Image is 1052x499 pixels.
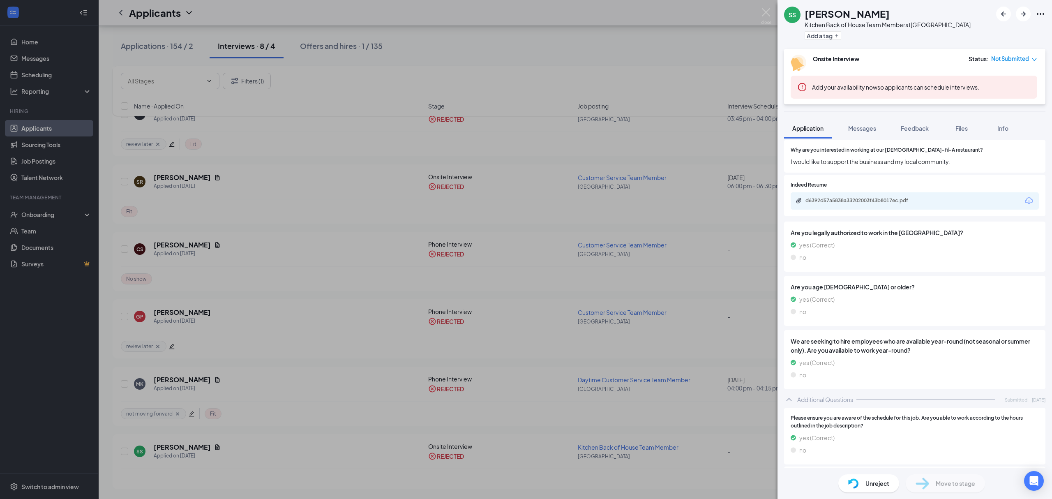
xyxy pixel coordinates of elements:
[784,395,794,404] svg: ChevronUp
[955,125,968,132] span: Files
[1036,9,1045,19] svg: Ellipses
[848,125,876,132] span: Messages
[834,33,839,38] svg: Plus
[997,125,1008,132] span: Info
[813,55,859,62] b: Onsite Interview
[1032,396,1045,403] span: [DATE]
[789,11,796,19] div: SS
[969,55,989,63] div: Status :
[936,479,975,488] span: Move to stage
[792,125,824,132] span: Application
[796,197,929,205] a: Paperclipd6392d57a5838a33202003f43b8017ec.pdf
[791,157,1039,166] span: I would like to support the business and my local community.
[799,433,835,442] span: yes (Correct)
[797,82,807,92] svg: Error
[999,9,1008,19] svg: ArrowLeftNew
[799,358,835,367] span: yes (Correct)
[791,181,827,189] span: Indeed Resume
[812,83,979,91] span: so applicants can schedule interviews.
[996,7,1011,21] button: ArrowLeftNew
[805,31,841,40] button: PlusAdd a tag
[796,197,802,204] svg: Paperclip
[791,337,1039,355] span: We are seeking to hire employees who are available year-round (not seasonal or summer only). Are ...
[791,282,1039,291] span: Are you age [DEMOGRAPHIC_DATA] or older?
[797,395,853,404] div: Additional Questions
[865,479,889,488] span: Unreject
[799,370,806,379] span: no
[1018,9,1028,19] svg: ArrowRight
[791,228,1039,237] span: Are you legally authorized to work in the [GEOGRAPHIC_DATA]?
[805,7,890,21] h1: [PERSON_NAME]
[799,240,835,249] span: yes (Correct)
[1031,57,1037,62] span: down
[805,197,920,204] div: d6392d57a5838a33202003f43b8017ec.pdf
[799,307,806,316] span: no
[791,414,1039,430] span: Please ensure you are aware of the schedule for this job. Are you able to work according to the h...
[799,253,806,262] span: no
[812,83,877,91] button: Add your availability now
[1024,196,1034,206] svg: Download
[1016,7,1031,21] button: ArrowRight
[791,146,983,154] span: Why are you interested in working at our [DEMOGRAPHIC_DATA]-fil-A restaurant?
[991,55,1029,63] span: Not Submitted
[799,446,806,455] span: no
[1005,396,1029,403] span: Submitted:
[805,21,971,29] div: Kitchen Back of House Team Member at [GEOGRAPHIC_DATA]
[799,295,835,304] span: yes (Correct)
[901,125,929,132] span: Feedback
[1024,471,1044,491] div: Open Intercom Messenger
